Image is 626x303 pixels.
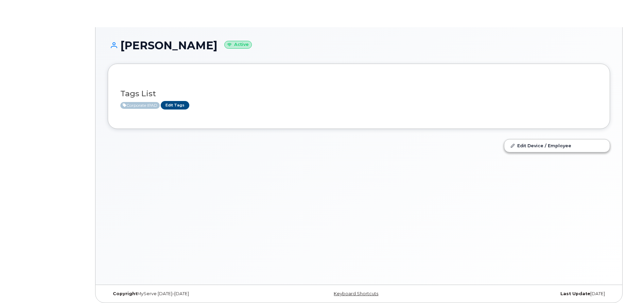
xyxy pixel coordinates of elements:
[120,89,597,98] h3: Tags List
[560,291,590,296] strong: Last Update
[442,291,610,297] div: [DATE]
[504,139,610,152] a: Edit Device / Employee
[224,41,252,49] small: Active
[161,101,189,110] a: Edit Tags
[334,291,378,296] a: Keyboard Shortcuts
[108,291,275,297] div: MyServe [DATE]–[DATE]
[113,291,137,296] strong: Copyright
[108,39,610,51] h1: [PERSON_NAME]
[120,102,160,109] span: Active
